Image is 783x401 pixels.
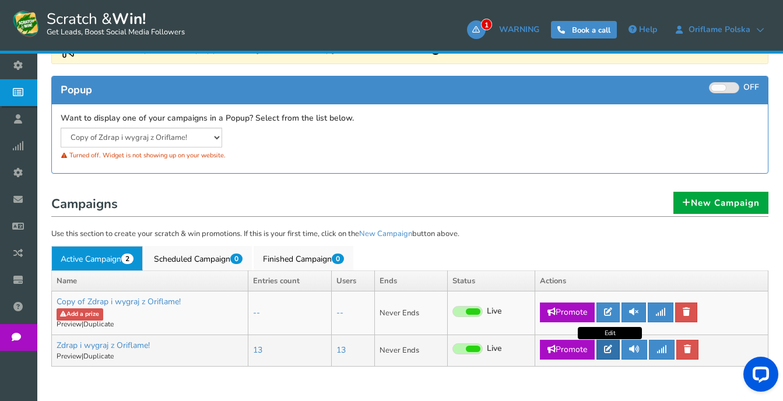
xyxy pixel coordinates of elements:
a: Book a call [551,21,617,38]
a: Scheduled Campaign [145,246,252,270]
span: 0 [230,254,243,264]
a: Duplicate [83,319,114,329]
td: Never Ends [375,291,448,335]
small: Get Leads, Boost Social Media Followers [47,28,185,37]
div: Turned off. Widget is not showing up on your website. [61,147,401,163]
img: Scratch and Win [12,9,41,38]
th: Users [331,270,375,291]
a: Active Campaign [51,246,143,270]
p: | [57,319,243,329]
h1: Campaigns [51,194,768,217]
a: Promote [540,302,595,322]
span: Scratch & [41,9,185,38]
a: New Campaign [673,192,768,214]
span: WARNING [499,24,539,35]
span: Help [639,24,657,35]
a: Help [623,20,663,39]
span: 2 [121,254,134,264]
span: Book a call [572,25,610,36]
a: Scratch &Win! Get Leads, Boost Social Media Followers [12,9,185,38]
a: 13 [336,344,346,356]
th: Status [448,270,535,291]
strong: Win! [112,9,146,29]
span: Live [487,306,502,317]
a: Copy of Zdrap i wygraj z Oriflame! [57,296,181,307]
th: Ends [375,270,448,291]
span: Live [487,343,502,354]
div: Edit [578,327,642,339]
span: Oriflame Polska [683,25,756,34]
a: Preview [57,351,82,361]
a: Promote [540,340,595,360]
iframe: LiveChat chat widget [734,352,783,401]
a: Zdrap i wygraj z Oriflame! [57,340,150,351]
td: Never Ends [375,335,448,366]
a: Preview [57,319,82,329]
label: Want to display one of your campaigns in a Popup? Select from the list below. [61,113,354,124]
a: Duplicate [83,351,114,361]
a: 13 [253,344,262,356]
span: 0 [332,254,344,264]
p: Use this section to create your scratch & win promotions. If this is your first time, click on th... [51,228,768,240]
a: 1WARNING [467,20,545,39]
span: 1 [481,19,492,30]
p: | [57,351,243,361]
th: Entries count [248,270,331,291]
a: Finished Campaign [254,246,353,270]
span: OFF [743,82,759,93]
a: -- [336,307,343,318]
a: Add a prize [57,308,103,320]
span: Popup [61,83,92,97]
a: -- [253,307,260,318]
th: Actions [535,270,768,291]
a: New Campaign [359,228,412,239]
th: Name [52,270,248,291]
